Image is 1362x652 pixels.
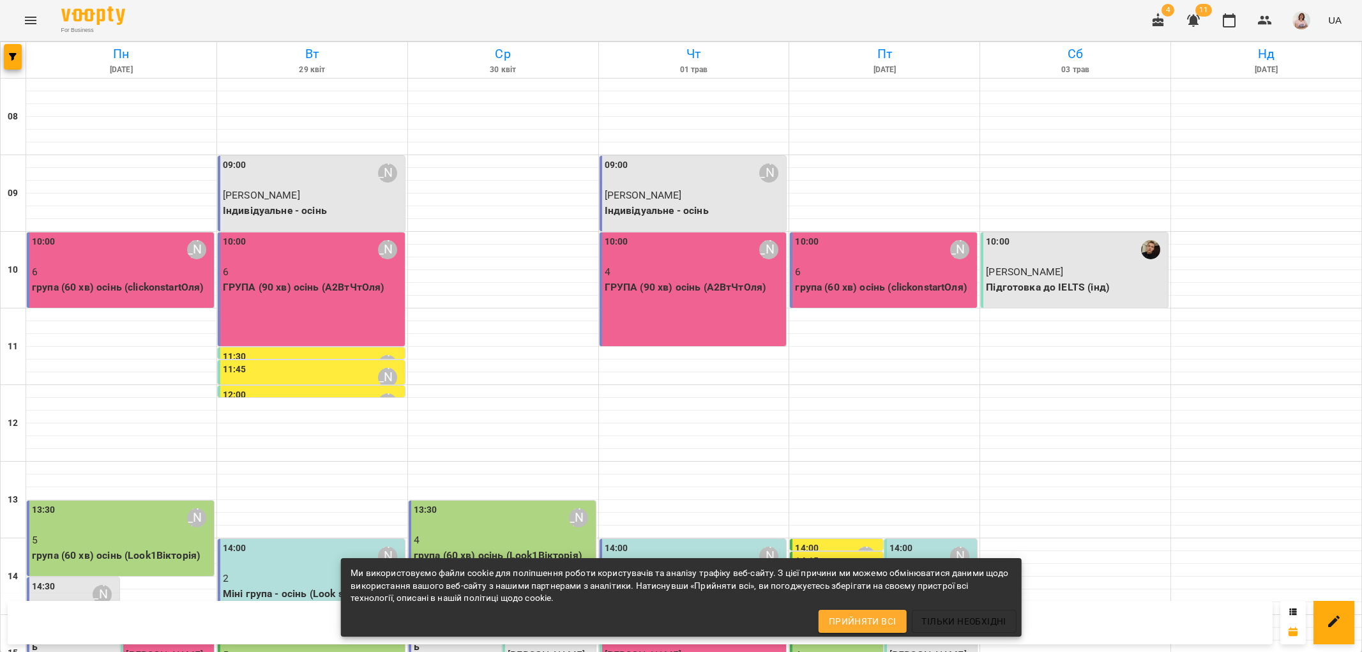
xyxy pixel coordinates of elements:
[921,614,1006,629] span: Тільки необхідні
[795,542,819,556] label: 14:00
[219,44,405,64] h6: Вт
[982,64,1169,76] h6: 03 трав
[605,235,628,249] label: 10:00
[889,542,913,556] label: 14:00
[605,203,784,218] p: Індивідуальне - осінь
[32,580,56,594] label: 14:30
[819,610,907,633] button: Прийняти всі
[93,585,112,604] div: Вікторія Матвійчук
[32,280,211,295] p: група (60 хв) осінь (clickonstartОля)
[601,44,787,64] h6: Чт
[1323,8,1347,32] button: UA
[187,240,206,259] div: Ольга Шинкаренко
[28,64,215,76] h6: [DATE]
[32,235,56,249] label: 10:00
[986,280,1165,295] p: Підготовка до IELTS (інд)
[1173,64,1359,76] h6: [DATE]
[32,548,211,563] p: група (60 хв) осінь (Look1Вікторія)
[605,189,682,201] span: [PERSON_NAME]
[410,64,596,76] h6: 30 квіт
[410,44,596,64] h6: Ср
[795,235,819,249] label: 10:00
[378,368,397,387] div: Ольга Шинкаренко
[791,64,978,76] h6: [DATE]
[795,264,974,280] p: 6
[911,610,1016,633] button: Тільки необхідні
[61,6,125,25] img: Voopty Logo
[759,163,778,183] div: Ольга Шинкаренко
[32,533,211,548] p: 5
[187,508,206,527] div: Вікторія Матвійчук
[605,158,628,172] label: 09:00
[223,571,402,586] p: 2
[378,163,397,183] div: Ольга Шинкаренко
[15,5,46,36] button: Menu
[223,280,402,295] p: ГРУПА (90 хв) осінь (А2ВтЧтОля)
[8,186,18,201] h6: 09
[414,548,593,563] p: група (60 хв) осінь (Look1Вікторія)
[759,547,778,566] div: Вікторія Матвійчук
[32,264,211,280] p: 6
[414,503,437,517] label: 13:30
[605,542,628,556] label: 14:00
[795,554,819,568] label: 14:15
[829,614,897,629] span: Прийняти всі
[1195,4,1212,17] span: 11
[986,266,1063,278] span: [PERSON_NAME]
[223,363,246,377] label: 11:45
[223,586,402,602] p: Міні група - осінь (Look starter 14)
[223,203,402,218] p: Індивідуальне - осінь
[414,533,593,548] p: 4
[8,263,18,277] h6: 10
[8,493,18,507] h6: 13
[32,503,56,517] label: 13:30
[351,562,1011,610] div: Ми використовуємо файли cookie для поліпшення роботи користувачів та аналізу трафіку веб-сайту. З...
[950,240,969,259] div: Ольга Шинкаренко
[1292,11,1310,29] img: a9a10fb365cae81af74a091d218884a8.jpeg
[378,393,397,413] div: Ольга Шинкаренко
[8,416,18,430] h6: 12
[223,189,300,201] span: [PERSON_NAME]
[1328,13,1342,27] span: UA
[223,542,246,556] label: 14:00
[605,280,784,295] p: ГРУПА (90 хв) осінь (А2ВтЧтОля)
[759,240,778,259] div: Ольга Шинкаренко
[1141,240,1160,259] img: Давид
[950,547,969,566] div: Ольга Шинкаренко
[8,570,18,584] h6: 14
[223,264,402,280] p: 6
[223,388,246,402] label: 12:00
[378,240,397,259] div: Ольга Шинкаренко
[986,235,1010,249] label: 10:00
[791,44,978,64] h6: Пт
[856,547,875,566] div: Вікторія Матвійчук
[223,158,246,172] label: 09:00
[605,264,784,280] p: 4
[223,350,246,364] label: 11:30
[378,547,397,566] div: Вікторія Матвійчук
[1161,4,1174,17] span: 4
[28,44,215,64] h6: Пн
[223,235,246,249] label: 10:00
[378,355,397,374] div: Ольга Шинкаренко
[601,64,787,76] h6: 01 трав
[982,44,1169,64] h6: Сб
[8,340,18,354] h6: 11
[219,64,405,76] h6: 29 квіт
[569,508,588,527] div: Вікторія Матвійчук
[795,280,974,295] p: група (60 хв) осінь (clickonstartОля)
[61,26,125,34] span: For Business
[1173,44,1359,64] h6: Нд
[8,110,18,124] h6: 08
